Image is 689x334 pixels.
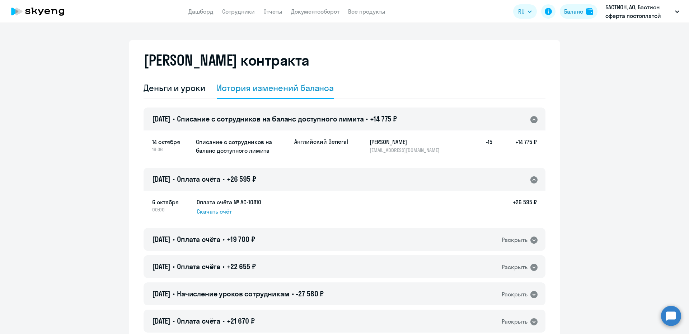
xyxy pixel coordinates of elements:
a: Отчеты [263,8,282,15]
h5: [PERSON_NAME] [370,138,444,146]
span: +26 595 ₽ [227,175,256,183]
div: Раскрыть [502,290,528,299]
span: • [173,316,175,325]
h2: [PERSON_NAME] контракта [144,52,309,69]
div: Деньги и уроки [144,82,205,94]
span: • [173,175,175,183]
span: +14 775 ₽ [370,114,397,123]
span: +22 655 ₽ [227,262,256,271]
span: -27 580 ₽ [296,289,324,298]
span: [DATE] [152,316,170,325]
span: [DATE] [152,289,170,298]
span: • [222,316,225,325]
span: 14 октября [152,138,190,146]
span: [DATE] [152,175,170,183]
span: • [222,262,225,271]
span: • [173,262,175,271]
span: [DATE] [152,235,170,244]
span: Оплата счёта [177,235,220,244]
p: БАСТИОН, АО, Бастион оферта постоплатой 2021 [605,3,672,20]
button: Балансbalance [560,4,597,19]
div: Раскрыть [502,317,528,326]
h5: Оплата счёта № AC-10810 [197,198,261,206]
span: 16:36 [152,146,190,153]
div: Баланс [564,7,583,16]
button: RU [513,4,537,19]
span: 00:00 [152,206,191,213]
span: +19 700 ₽ [227,235,255,244]
h5: +14 775 ₽ [492,138,537,153]
span: [DATE] [152,114,170,123]
h5: Списание с сотрудников на баланс доступного лимита [196,138,289,155]
p: [EMAIL_ADDRESS][DOMAIN_NAME] [370,147,444,153]
span: Оплата счёта [177,262,220,271]
h5: +26 595 ₽ [513,198,537,216]
span: [DATE] [152,262,170,271]
button: БАСТИОН, АО, Бастион оферта постоплатой 2021 [602,3,683,20]
span: • [292,289,294,298]
p: Английский General [294,138,348,145]
span: Списание с сотрудников на баланс доступного лимита [177,114,364,123]
a: Дашборд [188,8,214,15]
span: +21 670 ₽ [227,316,255,325]
img: balance [586,8,593,15]
span: • [173,289,175,298]
span: Оплата счёта [177,175,220,183]
div: История изменений баланса [217,82,334,94]
span: RU [518,7,525,16]
span: • [222,235,225,244]
a: Документооборот [291,8,339,15]
span: Начисление уроков сотрудникам [177,289,290,298]
span: • [222,175,225,183]
span: • [366,114,368,123]
span: 6 октября [152,198,191,206]
h5: -15 [469,138,492,153]
span: Оплата счёта [177,316,220,325]
div: Раскрыть [502,263,528,272]
span: • [173,114,175,123]
div: Раскрыть [502,235,528,244]
span: • [173,235,175,244]
a: Сотрудники [222,8,255,15]
span: Скачать счёт [197,207,232,216]
a: Все продукты [348,8,385,15]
